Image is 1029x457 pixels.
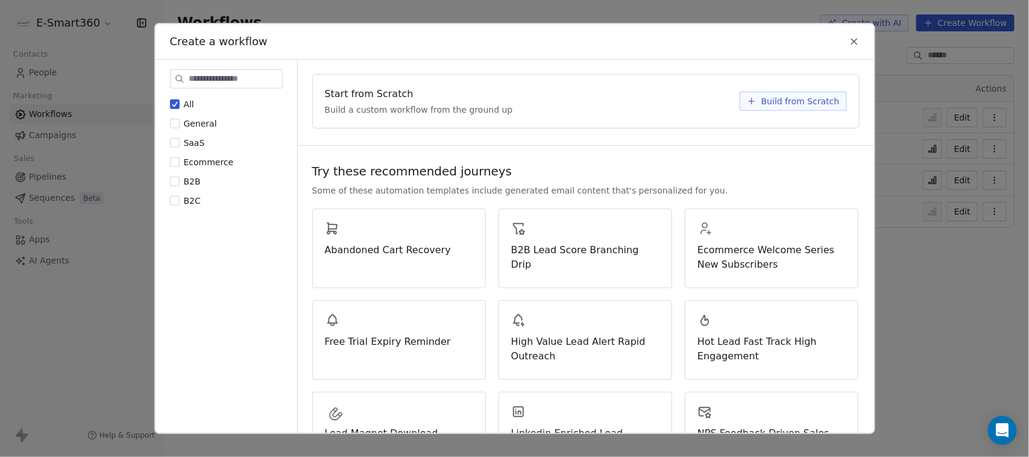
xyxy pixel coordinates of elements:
span: Some of these automation templates include generated email content that's personalized for you. [312,184,728,197]
span: Build from Scratch [761,95,840,107]
button: General [170,118,180,130]
button: B2B [170,175,180,188]
span: Ecommerce Welcome Series New Subscribers [697,243,846,272]
button: Ecommerce [170,156,180,168]
button: SaaS [170,137,180,149]
span: Abandoned Cart Recovery [325,243,473,257]
span: NPS Feedback Driven Sales Motion [697,426,846,455]
span: General [184,119,217,128]
span: Linkedin Enriched Lead Nurture [511,426,659,455]
span: Build a custom workflow from the ground up [325,104,513,116]
span: Free Trial Expiry Reminder [325,335,473,349]
button: B2C [170,195,180,207]
button: All [170,98,180,110]
span: B2B [184,177,201,186]
span: Hot Lead Fast Track High Engagement [697,335,846,364]
span: SaaS [184,138,205,148]
span: B2C [184,196,201,206]
span: Ecommerce [184,157,234,167]
span: B2B Lead Score Branching Drip [511,243,659,272]
span: All [184,99,194,109]
div: Open Intercom Messenger [988,416,1017,445]
span: Lead Magnet Download Educational Drip [325,426,473,455]
span: Try these recommended journeys [312,163,512,180]
span: Create a workflow [170,34,268,49]
span: Start from Scratch [325,87,414,101]
button: Build from Scratch [740,92,847,111]
span: High Value Lead Alert Rapid Outreach [511,335,659,364]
